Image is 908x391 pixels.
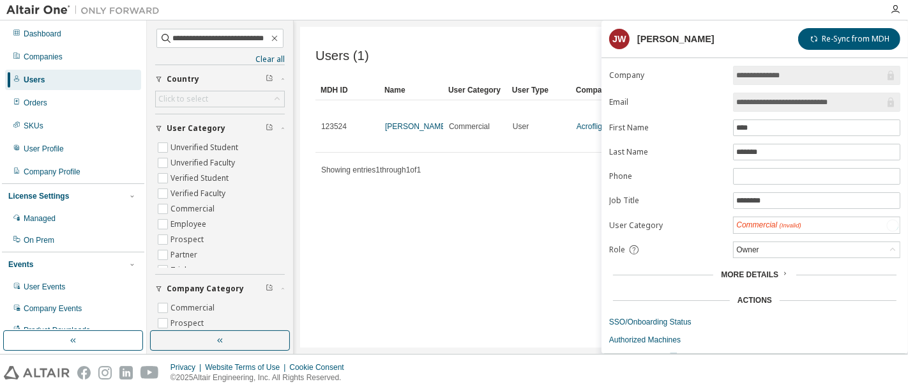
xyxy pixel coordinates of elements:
[158,94,208,104] div: Click to select
[24,303,82,314] div: Company Events
[609,70,725,80] label: Company
[266,123,273,134] span: Clear filter
[609,245,625,255] span: Role
[140,366,159,379] img: youtube.svg
[448,80,502,100] div: User Category
[266,74,273,84] span: Clear filter
[170,155,238,171] label: Unverified Faculty
[24,98,47,108] div: Orders
[170,372,352,383] p: © 2025 Altair Engineering, Inc. All Rights Reserved.
[289,362,351,372] div: Cookie Consent
[24,52,63,62] div: Companies
[24,235,54,245] div: On Prem
[98,366,112,379] img: instagram.svg
[384,80,438,100] div: Name
[6,4,166,17] img: Altair One
[609,123,725,133] label: First Name
[321,165,421,174] span: Showing entries 1 through 1 of 1
[513,121,529,132] span: User
[24,75,45,85] div: Users
[155,114,285,142] button: User Category
[609,97,725,107] label: Email
[119,366,133,379] img: linkedin.svg
[24,213,56,224] div: Managed
[780,222,801,229] span: (Invalid)
[167,123,225,134] span: User Category
[609,147,725,157] label: Last Name
[8,259,33,270] div: Events
[170,316,206,331] label: Prospect
[609,317,900,327] a: SSO/Onboarding Status
[170,201,217,217] label: Commercial
[170,247,200,263] label: Partner
[736,220,801,231] div: Commercial
[798,28,900,50] button: Re-Sync from MDH
[24,29,61,39] div: Dashboard
[155,275,285,303] button: Company Category
[609,29,630,49] div: JW
[24,167,80,177] div: Company Profile
[385,122,448,131] a: [PERSON_NAME]
[609,220,725,231] label: User Category
[170,171,231,186] label: Verified Student
[24,282,65,292] div: User Events
[170,140,241,155] label: Unverified Student
[449,121,490,132] span: Commercial
[609,171,725,181] label: Phone
[609,195,725,206] label: Job Title
[170,186,228,201] label: Verified Faculty
[734,242,900,257] div: Owner
[170,362,205,372] div: Privacy
[205,362,289,372] div: Website Terms of Use
[266,284,273,294] span: Clear filter
[155,65,285,93] button: Country
[321,121,347,132] span: 123524
[170,217,209,232] label: Employee
[155,54,285,65] a: Clear all
[170,263,189,278] label: Trial
[577,122,621,131] a: Acroflight Ltd
[609,335,900,345] a: Authorized Machines
[315,49,369,63] span: Users (1)
[576,80,630,100] div: Company
[24,121,43,131] div: SKUs
[170,300,217,316] label: Commercial
[738,295,772,305] div: Actions
[637,34,715,44] div: [PERSON_NAME]
[24,144,64,154] div: User Profile
[167,74,199,84] span: Country
[734,217,900,233] div: Commercial (Invalid)
[512,80,566,100] div: User Type
[170,232,206,247] label: Prospect
[8,191,69,201] div: License Settings
[321,80,374,100] div: MDH ID
[24,325,90,335] div: Product Downloads
[4,366,70,379] img: altair_logo.svg
[721,270,778,279] span: More Details
[77,366,91,379] img: facebook.svg
[156,91,284,107] div: Click to select
[734,243,760,257] div: Owner
[167,284,244,294] span: Company Category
